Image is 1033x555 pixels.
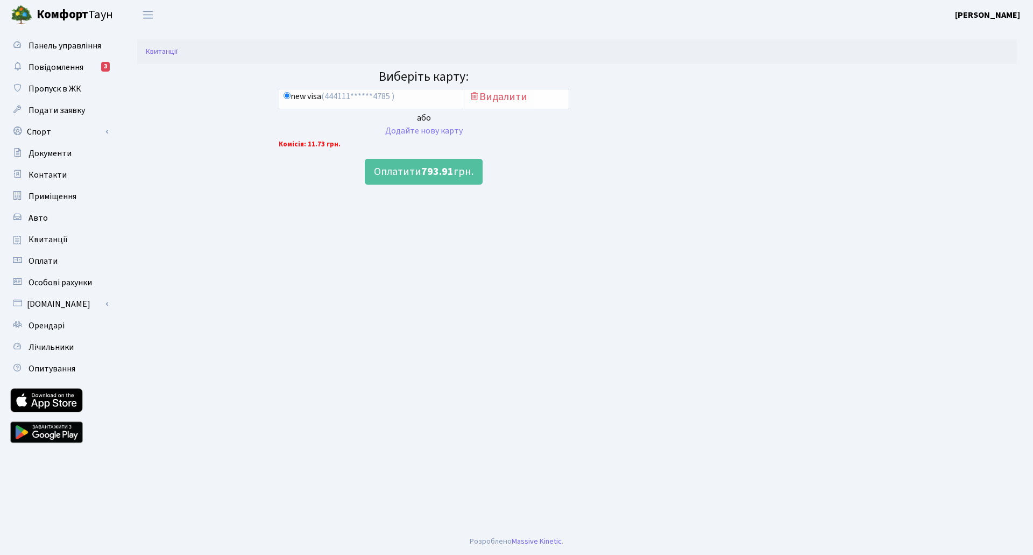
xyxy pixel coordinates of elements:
span: Контакти [29,169,67,181]
span: Авто [29,212,48,224]
a: Massive Kinetic [512,536,562,547]
b: 793.91 [421,164,454,179]
a: Панель управління [5,35,113,57]
a: [PERSON_NAME] [955,9,1020,22]
a: Оплати [5,250,113,272]
button: Оплатити793.91грн. [365,159,483,185]
img: logo.png [11,4,32,26]
b: [PERSON_NAME] [955,9,1020,21]
a: Опитування [5,358,113,380]
span: Особові рахунки [29,277,92,289]
span: Документи [29,147,72,159]
span: Приміщення [29,191,76,202]
span: Пропуск в ЖК [29,83,81,95]
div: Додайте нову карту [279,124,569,137]
span: Квитанції [29,234,68,245]
span: Подати заявку [29,104,85,116]
h4: Виберіть карту: [279,69,569,85]
label: new visa [284,90,394,103]
span: Повідомлення [29,61,83,73]
div: Розроблено . [470,536,563,547]
span: Орендарі [29,320,65,332]
b: Комісія: 11.73 грн. [279,139,341,149]
a: Орендарі [5,315,113,336]
b: Комфорт [37,6,88,23]
a: [DOMAIN_NAME] [5,293,113,315]
span: Опитування [29,363,75,375]
a: Квитанції [146,46,178,57]
span: Оплати [29,255,58,267]
a: Особові рахунки [5,272,113,293]
a: Документи [5,143,113,164]
a: Пропуск в ЖК [5,78,113,100]
span: Таун [37,6,113,24]
a: Авто [5,207,113,229]
a: Подати заявку [5,100,113,121]
div: 3 [101,62,110,72]
h5: Видалити [469,90,564,103]
div: або [279,111,569,124]
a: Квитанції [5,229,113,250]
span: Лічильники [29,341,74,353]
a: Лічильники [5,336,113,358]
a: Спорт [5,121,113,143]
a: Контакти [5,164,113,186]
button: Переключити навігацію [135,6,161,24]
a: Приміщення [5,186,113,207]
a: Повідомлення3 [5,57,113,78]
span: Панель управління [29,40,101,52]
